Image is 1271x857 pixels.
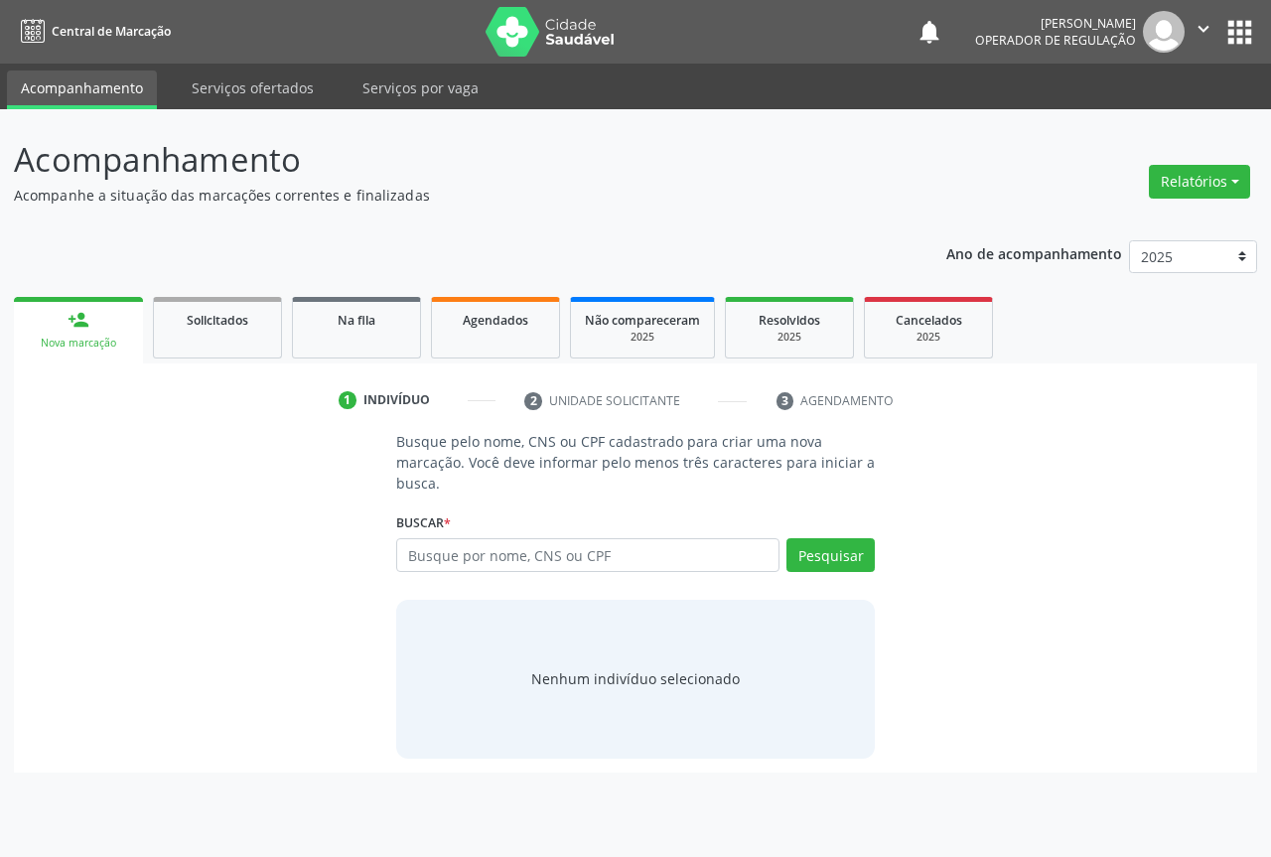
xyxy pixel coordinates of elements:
button: notifications [916,18,943,46]
div: 2025 [585,330,700,345]
a: Central de Marcação [14,15,171,48]
button: Relatórios [1149,165,1250,199]
span: Operador de regulação [975,32,1136,49]
input: Busque por nome, CNS ou CPF [396,538,779,572]
a: Serviços por vaga [349,71,493,105]
div: person_add [68,309,89,331]
span: Central de Marcação [52,23,171,40]
div: 1 [339,391,356,409]
div: Nenhum indivíduo selecionado [531,668,740,689]
span: Resolvidos [759,312,820,329]
label: Buscar [396,507,451,538]
div: Indivíduo [363,391,430,409]
span: Solicitados [187,312,248,329]
span: Não compareceram [585,312,700,329]
div: [PERSON_NAME] [975,15,1136,32]
div: 2025 [740,330,839,345]
p: Acompanhe a situação das marcações correntes e finalizadas [14,185,884,206]
span: Agendados [463,312,528,329]
i:  [1193,18,1214,40]
button:  [1185,11,1222,53]
a: Serviços ofertados [178,71,328,105]
span: Cancelados [896,312,962,329]
p: Busque pelo nome, CNS ou CPF cadastrado para criar uma nova marcação. Você deve informar pelo men... [396,431,875,494]
img: img [1143,11,1185,53]
p: Acompanhamento [14,135,884,185]
div: 2025 [879,330,978,345]
p: Ano de acompanhamento [946,240,1122,265]
span: Na fila [338,312,375,329]
button: apps [1222,15,1257,50]
div: Nova marcação [28,336,129,351]
button: Pesquisar [786,538,875,572]
a: Acompanhamento [7,71,157,109]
